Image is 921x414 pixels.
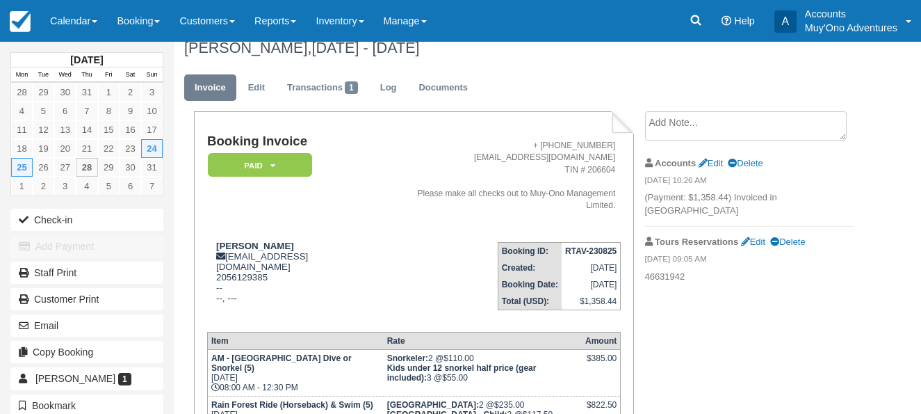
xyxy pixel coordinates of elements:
[408,74,478,102] a: Documents
[10,262,163,284] a: Staff Print
[120,120,141,139] a: 16
[211,400,373,410] strong: Rain Forest Ride (Horseback) & Swim (5)
[10,209,163,231] button: Check-in
[54,83,76,102] a: 30
[54,177,76,196] a: 3
[741,237,765,247] a: Edit
[770,237,805,247] a: Delete
[10,235,163,257] button: Add Payment
[76,139,97,158] a: 21
[141,139,163,158] a: 24
[387,353,428,363] strong: Snorkeler
[277,74,368,102] a: Transactions1
[33,177,54,196] a: 2
[565,246,617,256] strong: RTAV-230825
[645,191,854,217] p: (Payment: $1,358.44) Invoiced in [GEOGRAPHIC_DATA]
[498,276,562,293] th: Booking Date:
[120,158,141,177] a: 30
[580,353,617,374] div: $385.00
[184,40,854,56] h1: [PERSON_NAME],
[76,120,97,139] a: 14
[442,373,468,383] span: $55.00
[722,16,731,26] i: Help
[498,260,562,276] th: Created:
[207,349,383,396] td: [DATE] 08:00 AM - 12:30 PM
[120,67,141,83] th: Sat
[11,83,33,102] a: 28
[54,158,76,177] a: 27
[208,153,312,177] em: Paid
[120,102,141,120] a: 9
[141,158,163,177] a: 31
[238,74,275,102] a: Edit
[33,158,54,177] a: 26
[655,237,738,247] strong: Tours Reservations
[805,21,897,35] p: Muy'Ono Adventures
[562,276,621,293] td: [DATE]
[10,315,163,337] button: Email
[33,67,54,83] th: Tue
[11,158,33,177] a: 25
[98,83,120,102] a: 1
[10,288,163,310] a: Customer Print
[33,120,54,139] a: 12
[576,332,621,349] th: Amount
[498,293,562,310] th: Total (USD):
[645,253,854,269] em: [DATE] 09:05 AM
[11,67,33,83] th: Mon
[728,158,763,168] a: Delete
[774,10,797,33] div: A
[562,293,621,310] td: $1,358.44
[76,158,97,177] a: 28
[98,177,120,196] a: 5
[11,102,33,120] a: 4
[498,243,562,260] th: Booking ID:
[33,139,54,158] a: 19
[387,400,479,410] strong: Thatch Caye Resort
[345,81,358,94] span: 1
[699,158,723,168] a: Edit
[98,67,120,83] th: Fri
[54,120,76,139] a: 13
[98,139,120,158] a: 22
[98,120,120,139] a: 15
[120,177,141,196] a: 6
[562,260,621,276] td: [DATE]
[311,39,419,56] span: [DATE] - [DATE]
[384,332,576,349] th: Rate
[35,373,115,384] span: [PERSON_NAME]
[98,158,120,177] a: 29
[645,271,854,284] p: 46631942
[207,332,383,349] th: Item
[11,120,33,139] a: 11
[76,67,97,83] th: Thu
[645,175,854,190] em: [DATE] 10:26 AM
[54,102,76,120] a: 6
[387,140,615,212] address: + [PHONE_NUMBER] [EMAIL_ADDRESS][DOMAIN_NAME] TIN # 206604 Please make all checks out to Muy-Ono ...
[10,341,163,363] button: Copy Booking
[805,7,897,21] p: Accounts
[207,152,307,178] a: Paid
[184,74,236,102] a: Invoice
[141,177,163,196] a: 7
[10,11,31,32] img: checkfront-main-nav-mini-logo.png
[370,74,407,102] a: Log
[120,139,141,158] a: 23
[655,158,696,168] strong: Accounts
[76,177,97,196] a: 4
[734,15,755,26] span: Help
[70,54,103,65] strong: [DATE]
[120,83,141,102] a: 2
[384,349,576,396] td: 2 @ 3 @
[118,373,131,385] span: 1
[54,139,76,158] a: 20
[33,83,54,102] a: 29
[387,363,537,383] strong: Kids under 12 snorkel half price (gear included)
[11,139,33,158] a: 18
[98,102,120,120] a: 8
[76,102,97,120] a: 7
[211,353,352,373] strong: AM - [GEOGRAPHIC_DATA] Dive or Snorkel (5)
[76,83,97,102] a: 31
[141,120,163,139] a: 17
[54,67,76,83] th: Wed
